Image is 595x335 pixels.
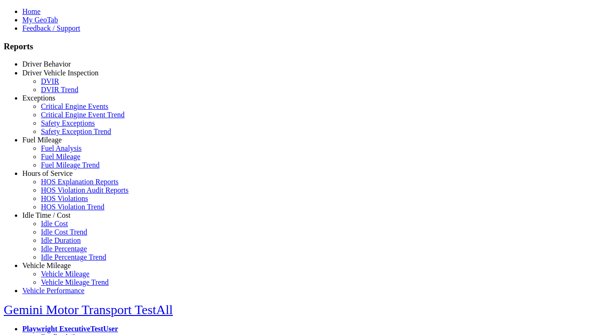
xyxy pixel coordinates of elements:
[41,153,80,161] a: Fuel Mileage
[22,325,118,333] a: Playwright ExecutiveTestUser
[22,211,71,219] a: Idle Time / Cost
[22,94,55,102] a: Exceptions
[22,16,58,24] a: My GeoTab
[41,119,95,127] a: Safety Exceptions
[41,270,89,278] a: Vehicle Mileage
[41,228,87,236] a: Idle Cost Trend
[41,178,119,186] a: HOS Explanation Reports
[41,111,125,119] a: Critical Engine Event Trend
[41,77,59,85] a: DVIR
[41,220,68,228] a: Idle Cost
[41,102,108,110] a: Critical Engine Events
[22,261,71,269] a: Vehicle Mileage
[41,194,88,202] a: HOS Violations
[22,287,85,295] a: Vehicle Performance
[4,302,173,317] a: Gemini Motor Transport TestAll
[41,278,109,286] a: Vehicle Mileage Trend
[41,203,105,211] a: HOS Violation Trend
[41,127,111,135] a: Safety Exception Trend
[22,7,40,15] a: Home
[4,41,591,52] h3: Reports
[22,136,62,144] a: Fuel Mileage
[41,86,78,94] a: DVIR Trend
[22,60,71,68] a: Driver Behavior
[22,24,80,32] a: Feedback / Support
[41,186,129,194] a: HOS Violation Audit Reports
[22,169,73,177] a: Hours of Service
[41,144,82,152] a: Fuel Analysis
[41,253,106,261] a: Idle Percentage Trend
[41,245,87,253] a: Idle Percentage
[22,69,99,77] a: Driver Vehicle Inspection
[41,161,99,169] a: Fuel Mileage Trend
[41,236,81,244] a: Idle Duration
